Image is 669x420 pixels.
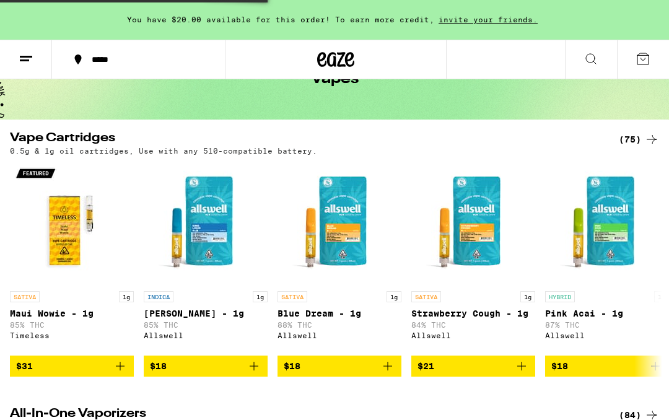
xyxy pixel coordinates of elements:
[144,331,268,339] div: Allswell
[545,331,669,339] div: Allswell
[278,331,401,339] div: Allswell
[278,291,307,302] p: SATIVA
[284,361,300,371] span: $18
[144,161,268,285] img: Allswell - King Louis XIII - 1g
[545,356,669,377] button: Add to bag
[253,291,268,302] p: 1g
[418,361,434,371] span: $21
[411,321,535,329] p: 84% THC
[150,361,167,371] span: $18
[278,356,401,377] button: Add to bag
[545,291,575,302] p: HYBRID
[10,291,40,302] p: SATIVA
[16,361,33,371] span: $31
[520,291,535,302] p: 1g
[545,308,669,318] p: Pink Acai - 1g
[545,161,669,285] img: Allswell - Pink Acai - 1g
[144,291,173,302] p: INDICA
[10,161,134,356] a: Open page for Maui Wowie - 1g from Timeless
[619,132,659,147] a: (75)
[144,356,268,377] button: Add to bag
[411,291,441,302] p: SATIVA
[144,308,268,318] p: [PERSON_NAME] - 1g
[545,161,669,356] a: Open page for Pink Acai - 1g from Allswell
[10,161,134,285] img: Timeless - Maui Wowie - 1g
[434,15,542,24] span: invite your friends.
[278,321,401,329] p: 88% THC
[411,356,535,377] button: Add to bag
[10,356,134,377] button: Add to bag
[654,291,669,302] p: 1g
[545,321,669,329] p: 87% THC
[411,161,535,285] img: Allswell - Strawberry Cough - 1g
[278,308,401,318] p: Blue Dream - 1g
[311,72,359,87] h1: Vapes
[278,161,401,285] img: Allswell - Blue Dream - 1g
[144,161,268,356] a: Open page for King Louis XIII - 1g from Allswell
[10,147,317,155] p: 0.5g & 1g oil cartridges, Use with any 510-compatible battery.
[278,161,401,356] a: Open page for Blue Dream - 1g from Allswell
[10,308,134,318] p: Maui Wowie - 1g
[411,161,535,356] a: Open page for Strawberry Cough - 1g from Allswell
[119,291,134,302] p: 1g
[10,331,134,339] div: Timeless
[144,321,268,329] p: 85% THC
[10,132,598,147] h2: Vape Cartridges
[411,308,535,318] p: Strawberry Cough - 1g
[127,15,434,24] span: You have $20.00 available for this order! To earn more credit,
[10,321,134,329] p: 85% THC
[551,361,568,371] span: $18
[387,291,401,302] p: 1g
[411,331,535,339] div: Allswell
